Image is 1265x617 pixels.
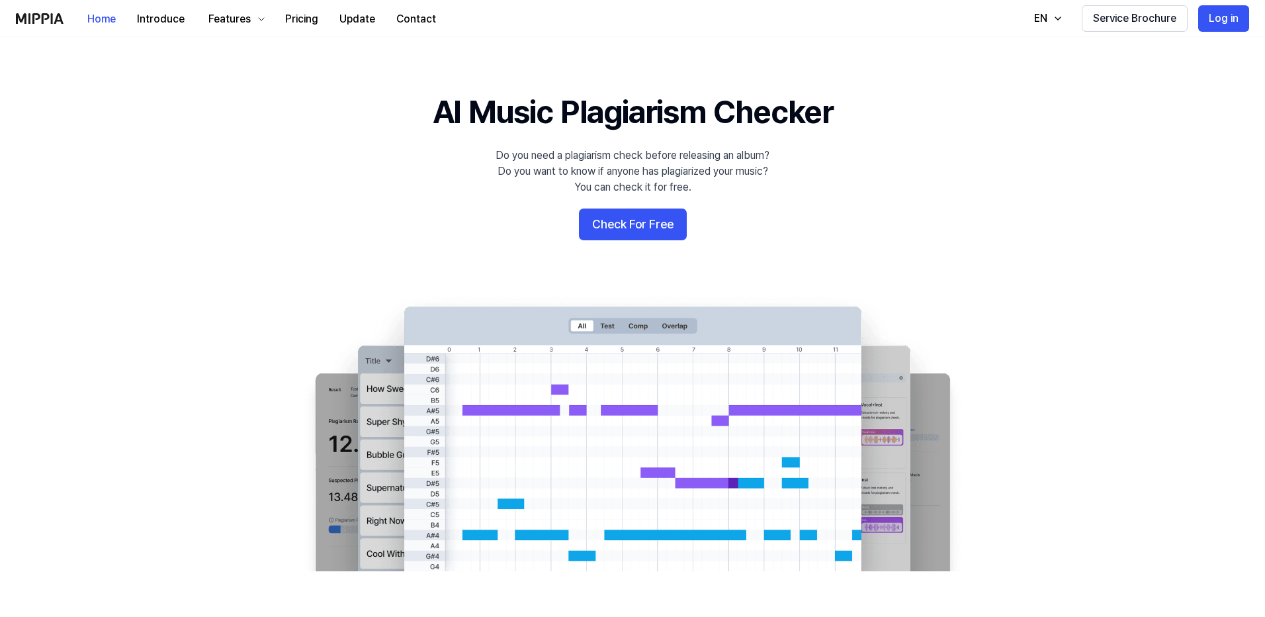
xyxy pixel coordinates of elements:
button: Features [195,6,275,32]
button: Pricing [275,6,329,32]
button: Service Brochure [1082,5,1188,32]
div: EN [1031,11,1050,26]
button: Update [329,6,386,32]
div: Do you need a plagiarism check before releasing an album? Do you want to know if anyone has plagi... [496,148,769,195]
div: Features [206,11,253,27]
a: Home [77,1,126,37]
img: logo [16,13,64,24]
h1: AI Music Plagiarism Checker [433,90,833,134]
button: Contact [386,6,447,32]
button: Log in [1198,5,1249,32]
button: Introduce [126,6,195,32]
img: main Image [288,293,977,571]
button: Home [77,6,126,32]
button: Check For Free [579,209,687,240]
a: Update [329,1,386,37]
button: EN [1021,5,1071,32]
